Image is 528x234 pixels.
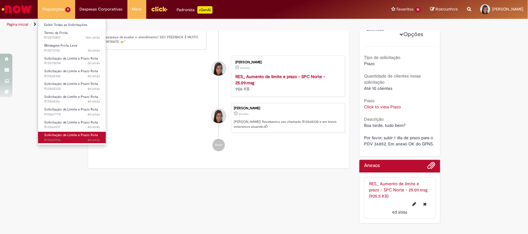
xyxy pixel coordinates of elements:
a: RES_ Aumento de limite e prazo - SPC Norte - 25.09.msg (905.5 KB) [369,181,427,199]
span: Prazo [364,61,375,66]
a: RES_ Aumento de limite e prazo - SPC Norte - 25.09.msg [235,74,325,86]
div: [PERSON_NAME] [234,107,341,110]
span: R13565996 [44,138,100,143]
p: [PERSON_NAME]! Recebemos seu chamado R13568330 e em breve estaremos atuando. [234,119,341,129]
span: 4d atrás [88,99,100,104]
span: Requisições [42,6,64,12]
span: Solicitação de Limite e Prazo Rota [44,133,98,137]
img: click_logo_yellow_360x200.png [151,4,168,14]
span: 14m atrás [85,35,100,40]
span: 4d atrás [392,209,407,215]
a: Página inicial [7,22,28,27]
span: 3d atrás [88,48,100,53]
h2: Anexos [364,163,380,169]
span: 4d atrás [88,138,100,142]
button: Excluir RES_ Aumento de limite e prazo - SPC Norte - 25.09.msg [420,199,431,209]
span: Solicitação de Limite e Prazo Rota [44,56,98,61]
span: Rascunhos [436,6,458,12]
a: Aberto R13572192 : Blindagem Frota Leve [38,42,106,54]
a: Rascunhos [430,6,458,12]
time: 25/09/2025 17:40:21 [88,99,100,104]
time: 25/09/2025 11:12:07 [88,125,100,129]
a: Aberto R13568342 : Solicitação de Limite e Prazo Rota [38,68,106,79]
b: Tipo de solicitação [364,55,400,60]
a: Aberto R13566037 : Solicitação de Limite e Prazo Rota [38,119,106,131]
time: 25/09/2025 16:21:59 [88,112,100,117]
span: R13572192 [44,48,100,53]
b: Prazo [364,98,375,103]
time: 26/09/2025 18:16:38 [88,48,100,53]
time: 25/09/2025 17:44:04 [88,74,100,78]
div: Padroniza [177,6,212,14]
b: Descrição [364,116,384,122]
b: Quantidade de clientes nessa solicitação [364,73,421,85]
button: Adicionar anexos [427,161,436,173]
ul: Trilhas de página [5,19,347,30]
div: Lyandra Rocha Costa [212,109,226,123]
span: 3d atrás [88,61,100,65]
span: Despesas Corporativas [80,6,123,12]
span: Blindagem Frota Leve [44,43,77,48]
li: Lyandra Rocha Costa [93,103,345,133]
span: [PERSON_NAME] [492,6,523,12]
span: R13575407 [44,35,100,40]
a: Click to view Prazo [364,104,401,110]
span: 9 [65,7,71,12]
span: R13568342 [44,74,100,79]
span: Solicitação de Limite e Prazo Rota [44,81,98,86]
p: +GenAi [197,6,212,14]
button: Editar nome de arquivo RES_ Aumento de limite e prazo - SPC Norte - 25.09.msg [409,199,420,209]
ul: Requisições [38,19,106,145]
div: 906 KB [235,73,338,92]
a: Aberto R13570294 : Solicitação de Limite e Prazo Rota [38,55,106,67]
span: R13568316 [44,99,100,104]
span: 4d atrás [88,112,100,117]
a: Exibir Todas as Solicitações [38,22,106,28]
a: Aberto R13575407 : Termo da Frota [38,30,106,41]
span: R13567770 [44,112,100,117]
a: Aberto R13567770 : Solicitação de Limite e Prazo Rota [38,106,106,118]
span: Favoritos [397,6,414,12]
span: Solicitação de Limite e Prazo Rota [44,69,98,73]
span: 4d atrás [88,86,100,91]
span: 4d atrás [238,112,248,116]
time: 25/09/2025 17:42:22 [238,112,248,116]
span: Termo da Frota [44,31,68,35]
span: R13566037 [44,125,100,130]
time: 26/09/2025 11:57:21 [88,61,100,65]
span: More [132,6,142,12]
time: 29/09/2025 09:41:02 [85,35,100,40]
time: 25/09/2025 11:06:41 [88,138,100,142]
a: Aberto R13565996 : Solicitação de Limite e Prazo Rota [38,132,106,143]
span: 4d atrás [240,66,250,70]
span: R13568330 [44,86,100,91]
a: Aberto R13568316 : Solicitação de Limite e Prazo Rota [38,94,106,105]
span: R13570294 [44,61,100,66]
span: Até 10 clientes [364,86,392,91]
span: 4d atrás [88,74,100,78]
time: 25/09/2025 17:41:58 [392,209,407,215]
a: Aberto R13568330 : Solicitação de Limite e Prazo Rota [38,81,106,92]
span: Solicitação de Limite e Prazo Rota [44,120,98,125]
img: ServiceNow [1,3,32,15]
time: 25/09/2025 17:42:24 [88,86,100,91]
span: Boa tarde, tudo bem? Por favor, subir 1 dia de prazo para o PDV 36852. Em anexo OK do GFNS. [364,123,434,147]
div: Lyandra Rocha Costa [212,61,226,76]
time: 25/09/2025 17:41:58 [240,66,250,70]
span: 4d atrás [88,125,100,129]
span: Solicitação de Limite e Prazo Rota [44,107,98,112]
span: 15 [415,7,421,12]
div: [PERSON_NAME] [235,61,338,64]
span: Solicitação de Limite e Prazo Rota [44,94,98,99]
